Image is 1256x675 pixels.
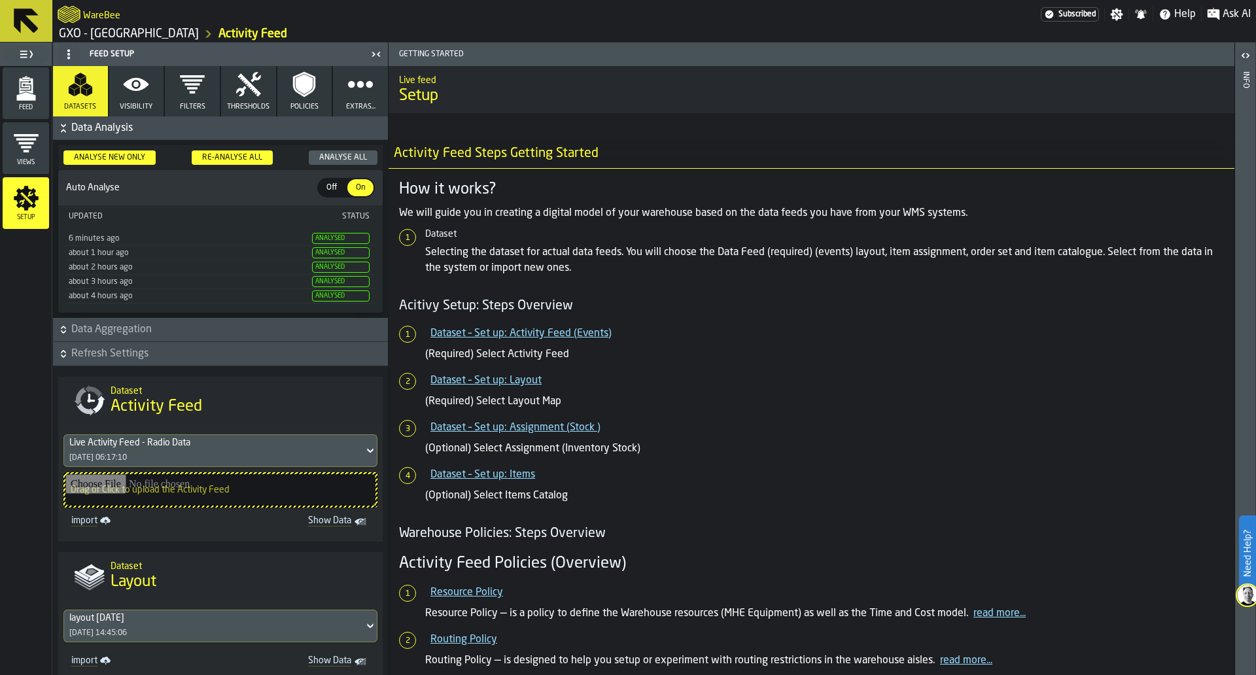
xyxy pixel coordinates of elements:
h2: Sub Title [399,73,1224,86]
span: Filters [180,103,205,111]
div: thumb [347,179,374,196]
a: Dataset – Set up: Layout [430,375,542,386]
div: title-Layout [58,552,383,599]
div: Updated [69,212,219,221]
span: Subscribed [1058,10,1096,19]
li: menu Views [3,122,49,175]
a: Dataset – Set up: Items [430,470,535,480]
div: [DATE] 14:45:06 [69,629,127,638]
label: button-switch-multi-On [346,178,375,198]
button: button-Analyse New Only [63,150,156,165]
span: Datasets [64,103,96,111]
li: menu Setup [3,177,49,230]
div: DropdownMenuValue-445ce752-e80d-45b9-a301-b2db1341c796 [69,438,358,448]
label: button-toggle-Settings [1105,8,1128,21]
p: (Required) Select Activity Feed [425,347,1224,362]
p: (Optional) Select Items Catalog [425,488,1224,504]
label: button-toggle-Help [1153,7,1201,22]
span: Analysed [312,290,370,302]
p: Routing Policy — is designed to help you setup or experiment with routing restrictions in the war... [425,653,1224,668]
label: button-toggle-Close me [367,46,385,62]
a: link-to-/wh/i/ae0cd702-8cb1-4091-b3be-0aee77957c79 [59,27,199,41]
a: link-to-/wh/i/ae0cd702-8cb1-4091-b3be-0aee77957c79/settings/billing [1041,7,1099,22]
p: Resource Policy — is a policy to define the Warehouse resources (MHE Equipment) as well as the Ti... [425,606,1224,621]
p: Selecting the dataset for actual data feeds. You will choose the Data Feed (required) (events) la... [425,245,1224,276]
button: button- [53,318,388,341]
span: Analysed [312,247,370,258]
h4: Acitivy Setup: Steps Overview [399,297,1224,315]
div: title-Setup [389,66,1234,113]
a: toggle-dataset-table-Show Data [226,653,375,671]
span: Setup [3,214,49,221]
div: Analyse All [314,153,372,162]
span: Visibility [120,103,152,111]
button: button-Re-Analyse All [192,150,273,165]
span: Analysed [312,276,370,287]
div: Updated: 10/10/2025, 3:08:02 AM Created: 10/10/2025, 3:08:02 AM [69,277,309,286]
a: read more... [940,655,992,666]
h3: Activity Feed Policies (Overview) [399,553,1224,574]
span: Layout [111,572,156,593]
a: Routing Policy [430,634,497,645]
label: button-toggle-Toggle Full Menu [3,45,49,63]
p: We will guide you in creating a digital model of your warehouse based on the data feeds you have ... [399,205,1224,221]
div: Menu Subscription [1041,7,1099,22]
span: Data Analysis [71,120,385,136]
a: Dataset – Set up: Activity Feed (Events) [430,328,612,339]
a: logo-header [58,3,80,26]
div: Re-Analyse All [197,153,268,162]
button: button- [53,116,388,140]
div: Analyse New Only [69,153,150,162]
div: [DATE] 06:17:10 [69,453,127,462]
span: Help [1174,7,1196,22]
span: Refresh Settings [71,346,385,362]
span: Feed [3,104,49,111]
header: Info [1235,43,1255,675]
label: button-toggle-Open [1236,45,1255,69]
a: read more... [973,608,1026,619]
a: link-to-/wh/i/ae0cd702-8cb1-4091-b3be-0aee77957c79/feed/fdc57e91-80c9-44dd-92cd-81c982b068f3 [218,27,287,41]
div: Updated: 10/10/2025, 2:08:58 AM Created: 10/10/2025, 2:08:58 AM [69,292,309,301]
div: Updated: 10/10/2025, 6:17:11 AM Created: 10/10/2025, 6:17:11 AM [69,234,309,243]
a: Resource Policy [430,587,503,598]
span: Activity Feed [111,396,202,417]
a: link-to-/wh/i/ae0cd702-8cb1-4091-b3be-0aee77957c79/import/layout/ [66,653,215,671]
div: Info [1241,69,1250,672]
span: Extras... [346,103,375,111]
div: Status [219,212,370,221]
a: toggle-dataset-table-Show Data [226,513,375,531]
h2: Sub Title [111,383,372,396]
div: DropdownMenuValue-445ce752-e80d-45b9-a301-b2db1341c796[DATE] 06:17:10 [63,434,377,467]
span: Thresholds [227,103,270,111]
nav: Breadcrumb [58,26,654,42]
span: Show Data [231,515,351,528]
h6: Dataset [425,229,1224,239]
span: Views [3,159,49,166]
div: thumb [319,179,345,196]
label: button-toggle-Notifications [1129,8,1153,21]
span: Auto Analyse [63,182,317,193]
h2: Sub Title [111,559,372,572]
h3: How it works? [399,179,1224,200]
input: Drag or Click to upload the Activity Feed [65,474,375,506]
li: menu Feed [3,67,49,120]
span: Show Data [231,655,351,668]
a: link-to-/wh/i/ae0cd702-8cb1-4091-b3be-0aee77957c79/import/activity/ [66,513,215,531]
label: button-toggle-Ask AI [1202,7,1256,22]
div: title-Activity Feed [58,377,383,424]
span: Analysed [312,233,370,244]
h2: Sub Title [83,8,120,21]
span: Data Aggregation [71,322,385,337]
label: Need Help? [1240,517,1255,590]
span: Policies [290,103,319,111]
div: DropdownMenuValue-0be305dc-435a-4548-8f7e-b08de7d0e78c[DATE] 14:45:06 [63,610,377,642]
span: Off [321,182,342,194]
div: Updated: 10/10/2025, 5:06:56 AM Created: 10/10/2025, 5:06:56 AM [69,249,309,258]
div: Feed Setup [56,44,367,65]
span: Getting Started [394,50,1234,59]
span: Analysed [312,262,370,273]
a: Dataset – Set up: Assignment (Stock ) [430,423,601,433]
button: button-Analyse All [309,150,377,165]
h4: Warehouse Policies: Steps Overview [399,525,1224,543]
div: Updated: 10/10/2025, 4:07:40 AM Created: 10/10/2025, 4:07:40 AM [69,263,309,272]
